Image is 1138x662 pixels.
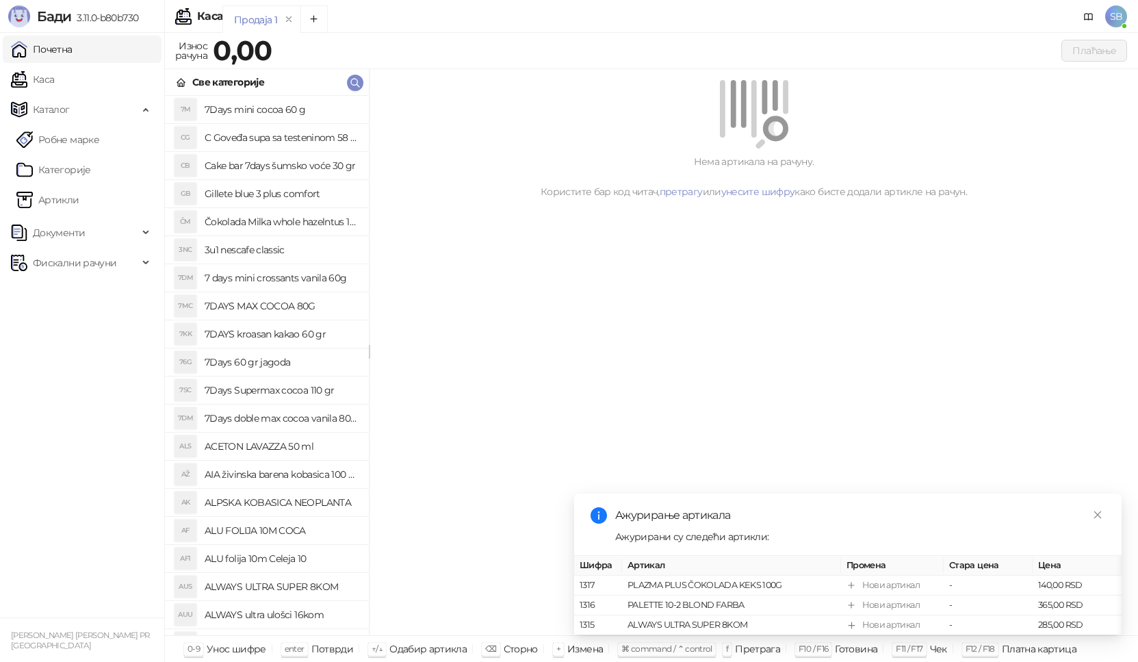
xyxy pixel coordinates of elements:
span: ↑/↓ [372,644,383,654]
div: 7SC [174,379,196,401]
div: Каса [197,11,223,22]
button: remove [280,14,298,25]
td: 285,00 RSD [1033,615,1122,635]
th: Шифра [574,556,622,576]
div: CB [174,155,196,177]
div: Износ рачуна [172,37,210,64]
span: F11 / F17 [896,644,922,654]
div: Нови артикал [862,598,920,612]
h4: 7DAYS kroasan kakao 60 gr [205,323,358,345]
h4: ALWAYS ULTRA SUPER 8KOM [205,576,358,598]
span: Бади [37,8,71,25]
div: Чек [930,640,947,658]
a: унесите шифру [721,186,795,198]
th: Артикал [622,556,841,576]
h4: 7Days Supermax cocoa 110 gr [205,379,358,401]
div: CG [174,127,196,149]
a: Категорије [16,156,91,183]
div: Платна картица [1002,640,1076,658]
div: 7DM [174,267,196,289]
button: Плаћање [1061,40,1127,62]
a: Почетна [11,36,73,63]
span: Фискални рачуни [33,249,116,277]
h4: Cake bar 7days šumsko voće 30 gr [205,155,358,177]
span: + [556,644,560,654]
h4: ACETON LAVAZZA 50 ml [205,435,358,457]
td: 1317 [574,576,622,596]
h4: ALU folija 10m Celeja 10 [205,548,358,570]
a: Close [1090,507,1105,522]
img: Logo [8,5,30,27]
h4: Gillete blue 3 plus comfort [205,183,358,205]
strong: 0,00 [213,34,272,67]
td: PLAZMA PLUS ČOKOLADA KEKS 100G [622,576,841,596]
td: - [944,615,1033,635]
span: ⌫ [485,644,496,654]
span: info-circle [591,507,607,524]
h4: ALU FOLIJA 10M COCA [205,520,358,542]
h4: 3u1 nescafe classic [205,239,358,261]
a: Документација [1078,5,1100,27]
h4: AIA živinska barena kobasica 100 gr [205,463,358,485]
a: Каса [11,66,54,93]
span: 3.11.0-b80b730 [71,12,138,24]
span: F12 / F18 [966,644,995,654]
div: AL5 [174,435,196,457]
td: ALWAYS ULTRA SUPER 8KOM [622,615,841,635]
td: PALETTE 10-2 BLOND FARBA [622,596,841,615]
td: 1316 [574,596,622,615]
div: Унос шифре [207,640,266,658]
a: претрагу [660,186,703,198]
h4: C Goveđa supa sa testeninom 58 grama [205,127,358,149]
div: Продаја 1 [234,12,277,27]
span: F10 / F16 [799,644,828,654]
div: Нема артикала на рачуну. Користите бар код читач, или како бисте додали артикле на рачун. [386,154,1122,199]
div: AŽ [174,463,196,485]
td: 365,00 RSD [1033,596,1122,615]
span: f [726,644,728,654]
h4: 7Days mini cocoa 60 g [205,99,358,120]
span: enter [285,644,305,654]
h4: 7Days 60 gr jagoda [205,351,358,373]
div: Сторно [504,640,538,658]
div: AF1 [174,548,196,570]
td: - [944,596,1033,615]
div: AUS [174,576,196,598]
td: - [944,576,1033,596]
h4: 7DAYS MAX COCOA 80G [205,295,358,317]
div: 7DM [174,407,196,429]
div: Измена [567,640,603,658]
div: Све категорије [192,75,264,90]
td: 140,00 RSD [1033,576,1122,596]
div: GB [174,183,196,205]
a: Робне марке [16,126,99,153]
div: 3NC [174,239,196,261]
div: 7M [174,99,196,120]
div: AUU [174,604,196,626]
th: Цена [1033,556,1122,576]
div: A0L [174,632,196,654]
span: Документи [33,219,85,246]
th: Стара цена [944,556,1033,576]
div: AK [174,492,196,513]
span: Каталог [33,96,70,123]
div: 7MC [174,295,196,317]
div: grid [165,96,369,635]
div: 7KK [174,323,196,345]
h4: 7 days mini crossants vanila 60g [205,267,358,289]
div: Ажурирање артикала [615,507,1105,524]
a: ArtikliАртикли [16,186,79,214]
div: Нови артикал [862,618,920,632]
h4: 7Days doble max cocoa vanila 80 gr [205,407,358,429]
div: Готовина [835,640,877,658]
div: AF [174,520,196,542]
h4: AMSTEL 0,5 LIMENKA [205,632,358,654]
h4: Čokolada Milka whole hazelntus 100 gr [205,211,358,233]
div: Ажурирани су следећи артикли: [615,529,1105,544]
td: 1315 [574,615,622,635]
div: Претрага [735,640,780,658]
div: Потврди [311,640,354,658]
span: SB [1105,5,1127,27]
small: [PERSON_NAME] [PERSON_NAME] PR [GEOGRAPHIC_DATA] [11,631,150,650]
button: Add tab [300,5,328,33]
